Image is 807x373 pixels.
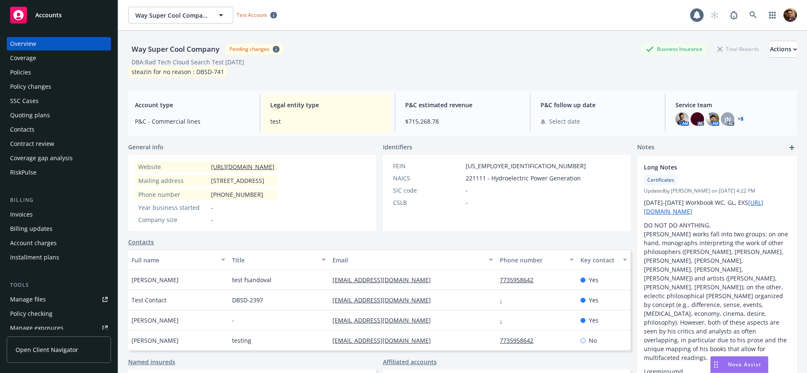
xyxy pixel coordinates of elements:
[135,11,208,20] span: Way Super Cool Company
[393,161,462,170] div: FEIN
[232,275,272,284] span: test fsandoval
[577,250,630,270] button: Key contact
[7,123,111,136] a: Contacts
[138,203,208,212] div: Year business started
[132,336,179,345] span: [PERSON_NAME]
[7,251,111,264] a: Installment plans
[237,11,267,19] span: Test Account
[7,51,111,65] a: Coverage
[10,166,37,179] div: RiskPulse
[644,221,790,362] p: DO NOT DO ANYTHING. [PERSON_NAME] works fall into two groups: on one hand, monographs interpretin...
[211,203,213,212] span: -
[332,276,438,284] a: [EMAIL_ADDRESS][DOMAIN_NAME]
[7,80,111,93] a: Policy changes
[642,44,707,54] div: Business Insurance
[466,174,581,183] span: 221111 - Hydroelectric Power Generation
[500,276,540,284] a: 7735958642
[233,11,280,19] span: Test Account
[332,296,438,304] a: [EMAIL_ADDRESS][DOMAIN_NAME]
[783,8,797,22] img: photo
[7,281,111,289] div: Tools
[738,116,744,122] a: +8
[405,117,520,126] span: $715,268.78
[770,41,797,57] div: Actions
[132,275,179,284] span: [PERSON_NAME]
[644,187,790,195] span: Updated by [PERSON_NAME] on [DATE] 4:22 PM
[500,316,509,324] a: -
[10,51,36,65] div: Coverage
[10,151,73,165] div: Coverage gap analysis
[138,190,208,199] div: Phone number
[332,256,484,265] div: Email
[7,137,111,151] a: Contract review
[383,143,412,151] span: Identifiers
[128,44,223,55] div: Way Super Cool Company
[10,222,53,235] div: Billing updates
[691,112,704,126] img: photo
[229,250,329,270] button: Title
[135,101,250,109] span: Account type
[541,101,655,109] span: P&C follow up date
[132,58,244,66] div: DBA: Rad Tech Cloud Search Test [DATE]
[7,3,111,27] a: Accounts
[332,316,438,324] a: [EMAIL_ADDRESS][DOMAIN_NAME]
[7,151,111,165] a: Coverage gap analysis
[132,296,166,304] span: Test Contact
[211,176,264,185] span: [STREET_ADDRESS]
[7,94,111,108] a: SSC Cases
[7,37,111,50] a: Overview
[16,345,78,354] span: Open Client Navigator
[637,143,654,153] span: Notes
[7,307,111,320] a: Policy checking
[10,307,53,320] div: Policy checking
[7,196,111,204] div: Billing
[706,112,719,126] img: photo
[405,101,520,109] span: P&C estimated revenue
[211,190,263,199] span: [PHONE_NUMBER]
[10,137,54,151] div: Contract review
[35,12,62,19] span: Accounts
[589,316,599,325] span: Yes
[10,37,36,50] div: Overview
[496,250,577,270] button: Phone number
[7,321,111,335] a: Manage exposures
[128,7,233,24] button: Way Super Cool Company
[135,117,250,126] span: P&C - Commercial lines
[500,296,509,304] a: -
[329,250,496,270] button: Email
[7,222,111,235] a: Billing updates
[745,7,762,24] a: Search
[675,101,790,109] span: Service team
[764,7,781,24] a: Switch app
[211,163,274,171] a: [URL][DOMAIN_NAME]
[7,208,111,221] a: Invoices
[711,357,721,373] div: Drag to move
[644,198,790,216] p: [DATE]-[DATE] Workbook WC, GL, EXS
[10,80,51,93] div: Policy changes
[787,143,797,153] a: add
[710,356,768,373] button: Nova Assist
[128,238,154,246] a: Contacts
[138,162,208,171] div: Website
[128,357,175,366] a: Named insureds
[383,357,437,366] a: Affiliated accounts
[10,94,39,108] div: SSC Cases
[10,208,33,221] div: Invoices
[10,321,63,335] div: Manage exposures
[7,166,111,179] a: RiskPulse
[128,143,164,151] span: General info
[232,336,251,345] span: testing
[10,293,46,306] div: Manage files
[725,7,742,24] a: Report a Bug
[393,186,462,195] div: SIC code
[10,236,57,250] div: Account charges
[132,316,179,325] span: [PERSON_NAME]
[725,115,731,124] span: JN
[466,161,586,170] span: [US_EMPLOYER_IDENTIFICATION_NUMBER]
[232,296,263,304] span: DBSD-2397
[500,336,540,344] a: 7735958642
[232,316,234,325] span: -
[128,250,229,270] button: Full name
[7,108,111,122] a: Quoting plans
[229,45,269,53] div: Pending changes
